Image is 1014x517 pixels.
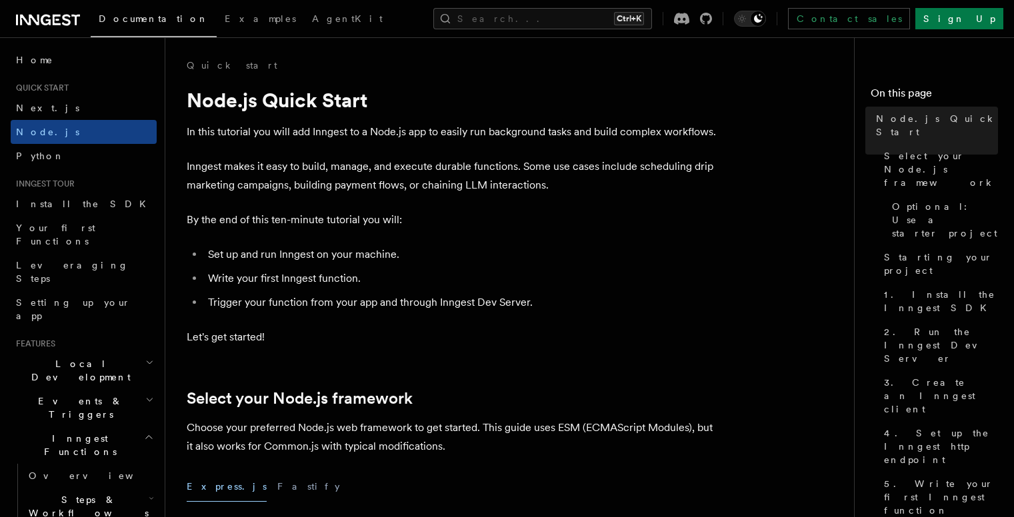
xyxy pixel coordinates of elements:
a: Node.js Quick Start [871,107,998,144]
a: 2. Run the Inngest Dev Server [879,320,998,370]
li: Trigger your function from your app and through Inngest Dev Server. [204,293,720,312]
span: Examples [225,13,296,24]
a: Sign Up [915,8,1003,29]
a: Select your Node.js framework [879,144,998,195]
a: Install the SDK [11,192,157,216]
a: 4. Set up the Inngest http endpoint [879,421,998,472]
p: Choose your preferred Node.js web framework to get started. This guide uses ESM (ECMAScript Modul... [187,418,720,456]
span: AgentKit [312,13,383,24]
span: Events & Triggers [11,394,145,421]
a: Starting your project [879,245,998,282]
a: Python [11,144,157,168]
button: Search...Ctrl+K [433,8,652,29]
span: 2. Run the Inngest Dev Server [884,325,998,365]
button: Express.js [187,472,267,502]
li: Write your first Inngest function. [204,269,720,288]
a: Select your Node.js framework [187,389,413,408]
a: AgentKit [304,4,391,36]
a: Next.js [11,96,157,120]
button: Fastify [277,472,340,502]
a: Node.js [11,120,157,144]
button: Local Development [11,352,157,389]
span: Documentation [99,13,209,24]
span: Python [16,151,65,161]
a: Setting up your app [11,290,157,328]
span: Select your Node.js framework [884,149,998,189]
a: Quick start [187,59,277,72]
h1: Node.js Quick Start [187,88,720,112]
span: Inngest Functions [11,432,144,458]
span: Starting your project [884,251,998,277]
span: Local Development [11,357,145,384]
p: Let's get started! [187,328,720,346]
span: 3. Create an Inngest client [884,376,998,416]
a: Examples [217,4,304,36]
kbd: Ctrl+K [614,12,644,25]
span: Optional: Use a starter project [892,200,998,240]
a: Home [11,48,157,72]
span: Node.js [16,127,79,137]
li: Set up and run Inngest on your machine. [204,245,720,264]
span: Leveraging Steps [16,260,129,284]
a: Contact sales [788,8,910,29]
a: 1. Install the Inngest SDK [879,282,998,320]
a: Overview [23,464,157,488]
p: Inngest makes it easy to build, manage, and execute durable functions. Some use cases include sch... [187,157,720,195]
p: By the end of this ten-minute tutorial you will: [187,211,720,229]
a: Your first Functions [11,216,157,253]
span: Features [11,338,55,349]
span: Setting up your app [16,297,131,321]
span: Node.js Quick Start [876,112,998,139]
span: Quick start [11,83,69,93]
button: Toggle dark mode [734,11,766,27]
span: Overview [29,470,166,481]
a: Documentation [91,4,217,37]
button: Events & Triggers [11,389,157,426]
span: 4. Set up the Inngest http endpoint [884,426,998,466]
span: Install the SDK [16,199,154,209]
span: 5. Write your first Inngest function [884,477,998,517]
p: In this tutorial you will add Inngest to a Node.js app to easily run background tasks and build c... [187,123,720,141]
span: Home [16,53,53,67]
h4: On this page [871,85,998,107]
span: Your first Functions [16,223,95,247]
span: 1. Install the Inngest SDK [884,288,998,314]
a: Leveraging Steps [11,253,157,290]
a: Optional: Use a starter project [887,195,998,245]
button: Inngest Functions [11,426,157,464]
a: 3. Create an Inngest client [879,370,998,421]
span: Inngest tour [11,179,75,189]
span: Next.js [16,103,79,113]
